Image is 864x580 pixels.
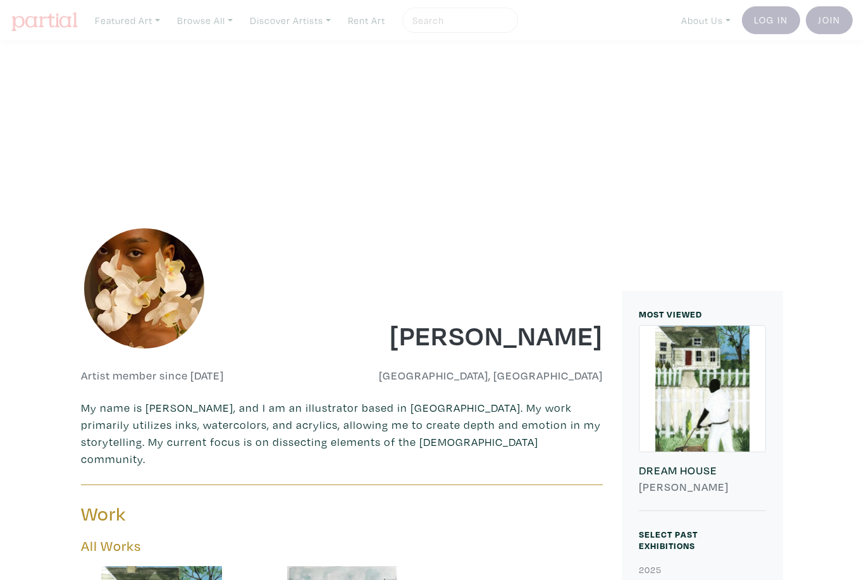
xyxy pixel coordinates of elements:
[639,464,766,478] h6: DREAM HOUSE
[81,538,603,555] h5: All Works
[81,225,207,352] img: phpThumb.php
[171,8,238,34] a: Browse All
[742,6,800,34] a: Log In
[676,8,736,34] a: About Us
[81,502,333,526] h3: Work
[81,369,224,383] h6: Artist member since [DATE]
[806,6,853,34] a: Join
[352,318,603,352] h1: [PERSON_NAME]
[352,369,603,383] h6: [GEOGRAPHIC_DATA], [GEOGRAPHIC_DATA]
[639,564,662,576] small: 2025
[639,480,766,494] h6: [PERSON_NAME]
[639,325,766,512] a: DREAM HOUSE [PERSON_NAME]
[342,8,391,34] a: Rent Art
[639,528,698,552] small: Select Past Exhibitions
[639,308,702,320] small: MOST VIEWED
[244,8,336,34] a: Discover Artists
[81,399,603,467] p: My name is [PERSON_NAME], and I am an illustrator based in [GEOGRAPHIC_DATA]. My work primarily u...
[89,8,166,34] a: Featured Art
[411,13,506,28] input: Search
